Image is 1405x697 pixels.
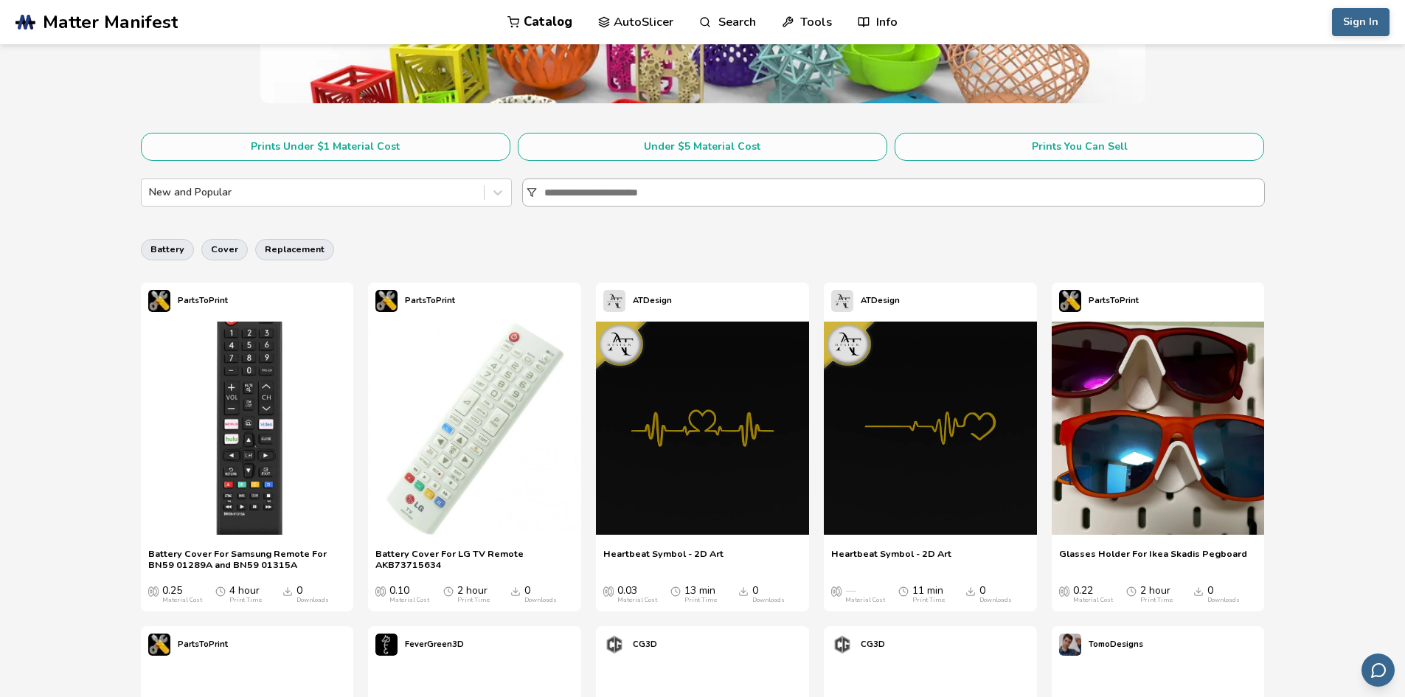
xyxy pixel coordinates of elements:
span: Average Print Time [1126,585,1137,597]
div: Downloads [296,597,329,604]
div: Downloads [524,597,557,604]
span: Matter Manifest [43,12,178,32]
p: PartsToPrint [1089,293,1139,308]
a: ATDesign's profileATDesign [824,282,907,319]
p: PartsToPrint [178,293,228,308]
span: Downloads [282,585,293,597]
img: PartsToPrint's profile [1059,290,1081,312]
img: ATDesign's profile [831,290,853,312]
div: 0.22 [1073,585,1113,604]
div: Print Time [457,597,490,604]
div: 11 min [912,585,945,604]
p: ATDesign [633,293,672,308]
div: 2 hour [457,585,490,604]
img: PartsToPrint's profile [148,634,170,656]
button: Under $5 Material Cost [518,133,887,161]
span: Downloads [965,585,976,597]
div: Print Time [229,597,262,604]
span: Average Cost [1059,585,1069,597]
img: CG3D's profile [831,634,853,656]
a: TomoDesigns's profileTomoDesigns [1052,626,1151,663]
img: CG3D's profile [603,634,625,656]
span: Average Print Time [215,585,226,597]
img: ATDesign's profile [603,290,625,312]
div: Downloads [979,597,1012,604]
div: Material Cost [162,597,202,604]
div: Print Time [1140,597,1173,604]
button: cover [201,239,248,260]
p: ATDesign [861,293,900,308]
img: FeverGreen3D's profile [375,634,398,656]
a: Heartbeat Symbol - 2D Art [831,548,951,570]
img: PartsToPrint's profile [375,290,398,312]
div: Print Time [684,597,717,604]
span: — [845,585,856,597]
div: Material Cost [845,597,885,604]
p: CG3D [633,637,657,652]
div: Downloads [1207,597,1240,604]
button: battery [141,239,194,260]
span: Average Cost [603,585,614,597]
button: Send feedback via email [1361,653,1395,687]
div: 0 [979,585,1012,604]
a: Battery Cover For LG TV Remote AKB73715634 [375,548,574,570]
a: Glasses Holder For Ikea Skadis Pegboard [1059,548,1247,570]
img: TomoDesigns's profile [1059,634,1081,656]
img: PartsToPrint's profile [148,290,170,312]
a: PartsToPrint's profilePartsToPrint [1052,282,1146,319]
a: PartsToPrint's profilePartsToPrint [141,282,235,319]
button: Prints You Can Sell [895,133,1264,161]
div: 0 [752,585,785,604]
a: CG3D's profileCG3D [596,626,665,663]
span: Average Print Time [443,585,454,597]
div: Material Cost [1073,597,1113,604]
div: Print Time [912,597,945,604]
p: FeverGreen3D [405,637,464,652]
div: 2 hour [1140,585,1173,604]
input: New and Popular [149,187,152,198]
button: Sign In [1332,8,1390,36]
span: Average Cost [831,585,842,597]
div: 0.03 [617,585,657,604]
div: Material Cost [389,597,429,604]
p: PartsToPrint [405,293,455,308]
div: 0 [296,585,329,604]
button: replacement [255,239,334,260]
p: PartsToPrint [178,637,228,652]
div: 0.10 [389,585,429,604]
a: PartsToPrint's profilePartsToPrint [368,282,462,319]
a: ATDesign's profileATDesign [596,282,679,319]
p: TomoDesigns [1089,637,1143,652]
div: 13 min [684,585,717,604]
button: Prints Under $1 Material Cost [141,133,510,161]
div: 4 hour [229,585,262,604]
a: Heartbeat Symbol - 2D Art [603,548,724,570]
span: Average Print Time [670,585,681,597]
span: Downloads [738,585,749,597]
div: Downloads [752,597,785,604]
span: Downloads [510,585,521,597]
a: FeverGreen3D's profileFeverGreen3D [368,626,471,663]
div: 0 [524,585,557,604]
div: 0.25 [162,585,202,604]
a: Battery Cover For Samsung Remote For BN59 01289A and BN59 01315A [148,548,347,570]
span: Average Cost [148,585,159,597]
a: CG3D's profileCG3D [824,626,892,663]
div: 0 [1207,585,1240,604]
span: Average Cost [375,585,386,597]
div: Material Cost [617,597,657,604]
span: Average Print Time [898,585,909,597]
p: CG3D [861,637,885,652]
a: PartsToPrint's profilePartsToPrint [141,626,235,663]
span: Downloads [1193,585,1204,597]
